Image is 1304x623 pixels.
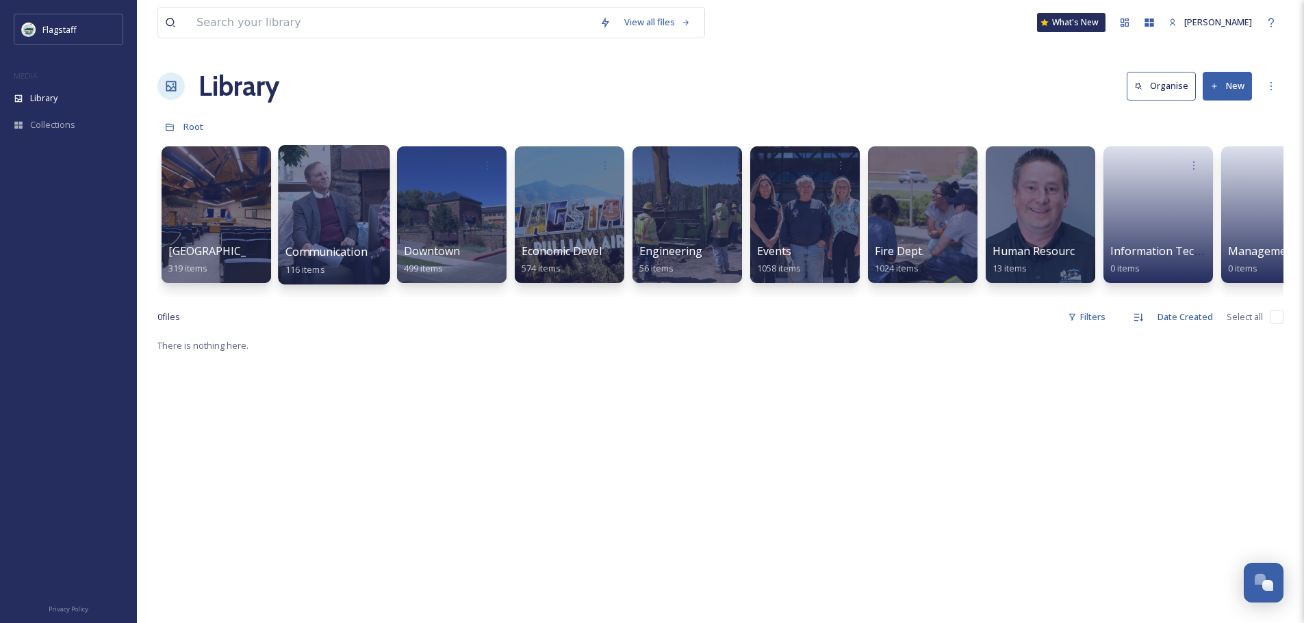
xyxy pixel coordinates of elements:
span: 574 items [522,262,561,274]
button: Organise [1127,72,1196,100]
span: Downtown [404,243,460,259]
a: View all files [617,9,698,36]
button: New [1203,72,1252,100]
span: 0 file s [157,310,180,323]
span: 1024 items [875,262,919,274]
a: Fire Dept.1024 items [875,245,924,274]
span: Communication & Civic Engagement [285,244,474,259]
span: There is nothing here. [157,339,248,352]
a: What's New [1037,13,1105,32]
span: 1058 items [757,262,801,274]
span: [PERSON_NAME] [1184,16,1252,28]
span: Fire Dept. [875,243,924,259]
span: Select all [1227,310,1263,323]
a: Economic Development574 items [522,245,642,274]
a: Human Resources & Risk Management13 items [993,245,1192,274]
span: Economic Development [522,243,642,259]
a: Information Technologies0 items [1110,245,1245,274]
span: 56 items [639,262,674,274]
span: 13 items [993,262,1027,274]
a: Root [183,118,203,135]
span: Engineering [639,243,702,259]
span: Events [757,243,791,259]
a: Communication & Civic Engagement116 items [285,246,474,276]
div: Filters [1061,304,1112,330]
span: Flagstaff [42,23,77,36]
a: Events1058 items [757,245,801,274]
input: Search your library [190,8,593,38]
span: 116 items [285,263,325,275]
img: images%20%282%29.jpeg [22,23,36,36]
span: 319 items [168,262,207,274]
span: Information Technologies [1110,243,1245,259]
a: [GEOGRAPHIC_DATA]319 items [168,245,279,274]
a: Privacy Policy [49,600,88,616]
button: Open Chat [1244,563,1283,602]
span: 0 items [1228,262,1257,274]
span: Privacy Policy [49,605,88,613]
span: 0 items [1110,262,1140,274]
span: [GEOGRAPHIC_DATA] [168,243,279,259]
a: Downtown499 items [404,245,460,274]
span: MEDIA [14,70,38,81]
span: Human Resources & Risk Management [993,243,1192,259]
div: Date Created [1151,304,1220,330]
span: Collections [30,118,75,131]
a: [PERSON_NAME] [1162,9,1259,36]
a: Library [199,66,279,107]
span: Root [183,120,203,133]
span: Library [30,92,57,105]
span: 499 items [404,262,443,274]
a: Engineering56 items [639,245,702,274]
